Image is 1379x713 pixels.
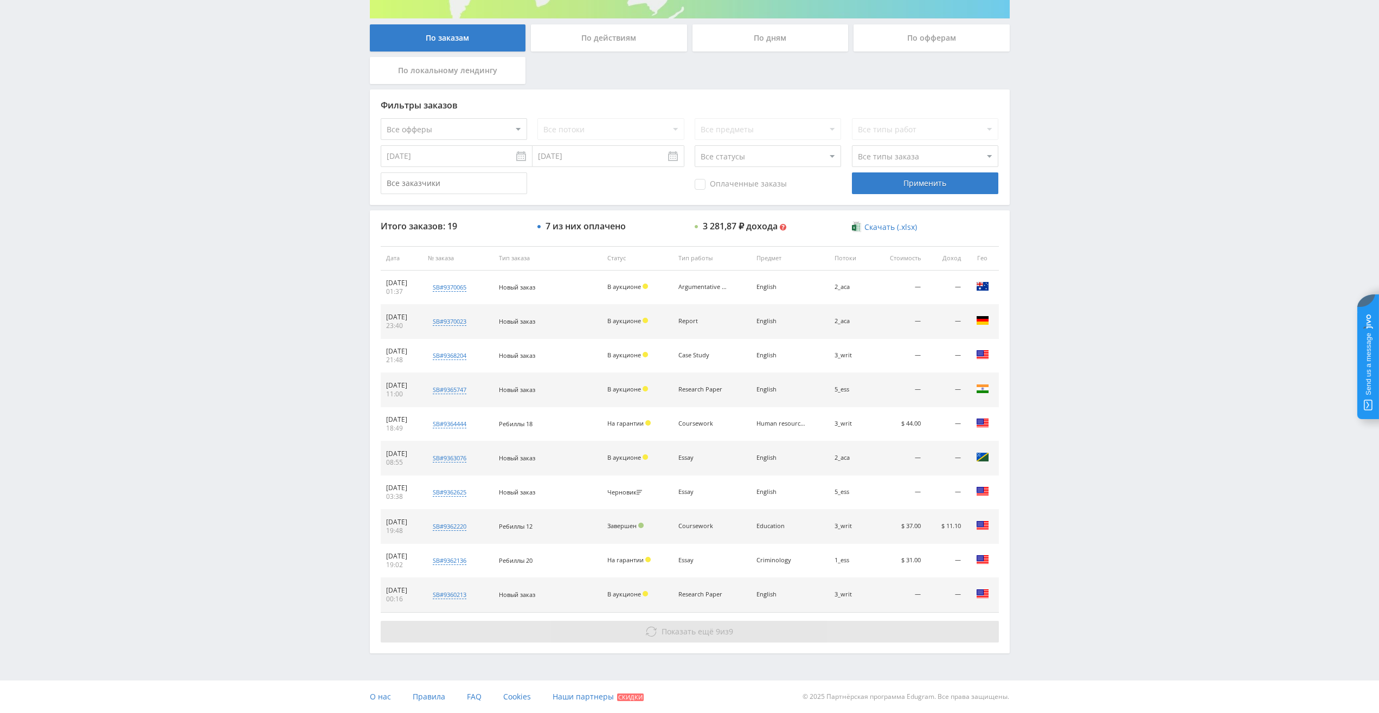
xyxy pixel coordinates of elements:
[835,352,867,359] div: 3_writ
[645,420,651,426] span: Холд
[871,339,926,373] td: —
[499,590,535,599] span: Новый заказ
[976,485,989,498] img: usa.png
[871,441,926,476] td: —
[835,420,867,427] div: 3_writ
[756,284,805,291] div: English
[386,415,417,424] div: [DATE]
[662,626,733,637] span: из
[835,284,867,291] div: 2_aca
[756,454,805,461] div: English
[871,510,926,544] td: $ 37.00
[499,386,535,394] span: Новый заказ
[871,271,926,305] td: —
[643,454,648,460] span: Холд
[678,489,727,496] div: Essay
[413,691,445,702] span: Правила
[871,578,926,612] td: —
[926,246,966,271] th: Доход
[643,386,648,391] span: Холд
[381,246,422,271] th: Дата
[926,441,966,476] td: —
[386,595,417,603] div: 00:16
[607,556,644,564] span: На гарантии
[467,691,482,702] span: FAQ
[433,556,466,565] div: sb#9362136
[678,523,727,530] div: Coursework
[716,626,720,637] span: 9
[499,317,535,325] span: Новый заказ
[602,246,673,271] th: Статус
[433,488,466,497] div: sb#9362625
[638,523,644,528] span: Подтвержден
[678,591,727,598] div: Research Paper
[926,476,966,510] td: —
[607,419,644,427] span: На гарантии
[852,221,861,232] img: xlsx
[926,578,966,612] td: —
[386,287,417,296] div: 01:37
[976,348,989,361] img: usa.png
[835,386,867,393] div: 5_ess
[835,318,867,325] div: 2_aca
[835,454,867,461] div: 2_aca
[643,284,648,289] span: Холд
[607,351,641,359] span: В аукционе
[386,586,417,595] div: [DATE]
[678,284,727,291] div: Argumentative Essay
[386,492,417,501] div: 03:38
[413,680,445,713] a: Правила
[976,587,989,600] img: usa.png
[926,544,966,578] td: —
[976,519,989,532] img: usa.png
[386,526,417,535] div: 19:48
[678,420,727,427] div: Coursework
[678,352,727,359] div: Case Study
[386,484,417,492] div: [DATE]
[467,680,482,713] a: FAQ
[433,522,466,531] div: sb#9362220
[386,313,417,322] div: [DATE]
[607,590,641,598] span: В аукционе
[835,591,867,598] div: 3_writ
[433,283,466,292] div: sb#9370065
[643,352,648,357] span: Холд
[499,283,535,291] span: Новый заказ
[381,100,999,110] div: Фильтры заказов
[926,510,966,544] td: $ 11.10
[756,386,805,393] div: English
[386,552,417,561] div: [DATE]
[926,339,966,373] td: —
[386,279,417,287] div: [DATE]
[835,557,867,564] div: 1_ess
[643,591,648,596] span: Холд
[976,382,989,395] img: ind.png
[493,246,602,271] th: Тип заказа
[871,305,926,339] td: —
[386,424,417,433] div: 18:49
[673,246,751,271] th: Тип работы
[756,352,805,359] div: English
[531,24,687,52] div: По действиям
[692,24,849,52] div: По дням
[926,305,966,339] td: —
[756,557,805,564] div: Criminology
[386,458,417,467] div: 08:55
[381,221,527,231] div: Итого заказов: 19
[617,693,644,701] span: Скидки
[643,318,648,323] span: Холд
[864,223,917,232] span: Скачать (.xlsx)
[976,280,989,293] img: aus.png
[499,488,535,496] span: Новый заказ
[607,489,645,496] div: Черновик
[695,179,787,190] span: Оплаченные заказы
[433,420,466,428] div: sb#9364444
[370,57,526,84] div: По локальному лендингу
[499,556,533,564] span: Ребиллы 20
[607,317,641,325] span: В аукционе
[499,522,533,530] span: Ребиллы 12
[678,386,727,393] div: Research Paper
[662,626,714,637] span: Показать ещё
[386,356,417,364] div: 21:48
[729,626,733,637] span: 9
